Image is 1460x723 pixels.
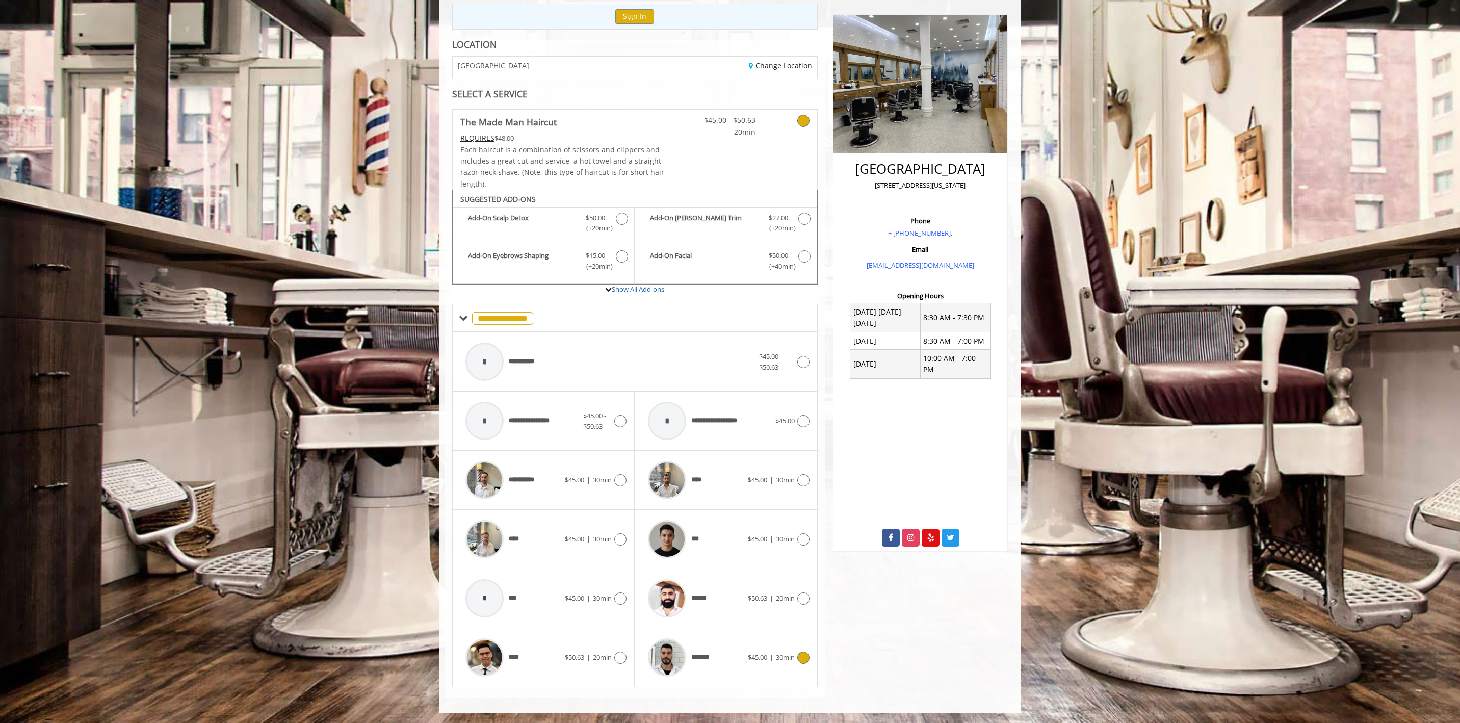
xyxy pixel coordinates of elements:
[850,332,921,350] td: [DATE]
[565,475,584,484] span: $45.00
[842,292,999,299] h3: Opening Hours
[770,653,773,662] span: |
[452,190,818,285] div: The Made Man Haircut Add-onS
[748,653,767,662] span: $45.00
[460,115,557,129] b: The Made Man Haircut
[587,534,590,544] span: |
[460,194,536,204] b: SUGGESTED ADD-ONS
[845,162,996,176] h2: [GEOGRAPHIC_DATA]
[845,246,996,253] h3: Email
[749,61,812,70] a: Change Location
[748,534,767,544] span: $45.00
[458,62,529,69] span: [GEOGRAPHIC_DATA]
[776,475,795,484] span: 30min
[867,261,974,270] a: [EMAIL_ADDRESS][DOMAIN_NAME]
[581,261,611,272] span: (+20min )
[920,303,990,332] td: 8:30 AM - 7:30 PM
[640,213,812,237] label: Add-On Beard Trim
[763,223,793,234] span: (+20min )
[769,250,788,261] span: $50.00
[769,213,788,223] span: $27.00
[586,213,605,223] span: $50.00
[845,180,996,191] p: [STREET_ADDRESS][US_STATE]
[650,213,758,234] b: Add-On [PERSON_NAME] Trim
[850,350,921,379] td: [DATE]
[845,217,996,224] h3: Phone
[776,534,795,544] span: 30min
[460,145,664,189] span: Each haircut is a combination of scissors and clippers and includes a great cut and service, a ho...
[759,352,782,372] span: $45.00 - $50.63
[770,593,773,603] span: |
[593,534,612,544] span: 30min
[920,350,990,379] td: 10:00 AM - 7:00 PM
[587,653,590,662] span: |
[695,115,755,126] span: $45.00 - $50.63
[920,332,990,350] td: 8:30 AM - 7:00 PM
[565,534,584,544] span: $45.00
[776,653,795,662] span: 30min
[770,534,773,544] span: |
[468,213,576,234] b: Add-On Scalp Detox
[458,250,629,274] label: Add-On Eyebrows Shaping
[565,653,584,662] span: $50.63
[583,411,606,431] span: $45.00 - $50.63
[763,261,793,272] span: (+40min )
[581,223,611,234] span: (+20min )
[776,593,795,603] span: 20min
[770,475,773,484] span: |
[612,285,664,294] a: Show All Add-ons
[458,213,629,237] label: Add-On Scalp Detox
[695,126,755,138] span: 20min
[775,416,795,425] span: $45.00
[565,593,584,603] span: $45.00
[460,133,494,143] span: This service needs some Advance to be paid before we block your appointment
[587,475,590,484] span: |
[888,228,952,238] a: + [PHONE_NUMBER].
[593,593,612,603] span: 30min
[748,475,767,484] span: $45.00
[650,250,758,272] b: Add-On Facial
[452,89,818,99] div: SELECT A SERVICE
[640,250,812,274] label: Add-On Facial
[850,303,921,332] td: [DATE] [DATE] [DATE]
[593,475,612,484] span: 30min
[587,593,590,603] span: |
[593,653,612,662] span: 20min
[748,593,767,603] span: $50.63
[452,38,497,50] b: LOCATION
[468,250,576,272] b: Add-On Eyebrows Shaping
[615,9,654,24] button: Sign In
[586,250,605,261] span: $15.00
[460,133,665,144] div: $48.00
